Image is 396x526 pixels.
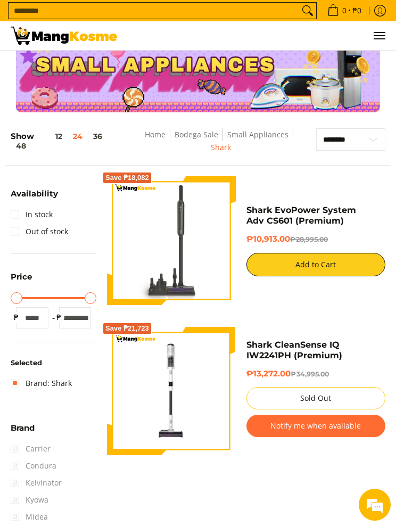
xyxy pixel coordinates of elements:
[11,190,58,206] summary: Open
[351,7,363,14] span: ₱0
[11,223,68,240] a: Out of stock
[246,205,356,226] a: Shark EvoPower System Adv CS601 (Premium)
[246,415,386,437] button: Notify me when available
[299,3,316,19] button: Search
[11,27,117,45] img: Small Appliances l Mang Kosme: Home Appliances Warehouse Sale Shark
[5,291,203,328] textarea: Type your message and hit 'Enter'
[145,129,166,139] a: Home
[324,5,365,17] span: •
[68,132,88,141] button: 24
[11,424,35,440] summary: Open
[11,474,62,491] span: Kelvinator
[11,131,126,151] h5: Show
[11,273,32,281] span: Price
[341,7,348,14] span: 0
[105,325,149,332] span: Save ₱21,723
[290,235,328,243] del: ₱28,995.00
[246,340,342,360] a: Shark CleanSense IQ IW2241PH (Premium)
[34,132,68,141] button: 12
[246,253,386,276] button: Add to Cart
[105,175,149,181] span: Save ₱18,082
[88,132,108,141] button: 36
[126,128,316,166] nav: Breadcrumbs
[11,190,58,198] span: Availability
[11,206,53,223] a: In stock
[373,21,385,50] button: Menu
[62,134,147,242] span: We're online!
[246,369,386,380] h6: ₱13,272.00
[55,60,179,73] div: Chat with us now
[211,141,231,154] span: Shark
[11,142,31,150] button: 48
[246,234,386,245] h6: ₱10,913.00
[11,440,51,457] span: Carrier
[11,312,21,323] span: ₱
[11,491,48,508] span: Kyowa
[11,375,72,392] a: Brand: Shark
[291,370,329,378] del: ₱34,995.00
[107,176,236,305] img: shark-evopower-wireless-vacuum-full-view-mang-kosme
[11,508,48,525] span: Midea
[175,129,218,139] a: Bodega Sale
[11,358,96,367] h6: Selected
[54,312,64,323] span: ₱
[11,424,35,432] span: Brand
[175,5,200,31] div: Minimize live chat window
[11,273,32,289] summary: Open
[107,327,236,456] img: shark-cleansense-cordless-stick-vacuum-front-full-view-mang-kosme
[227,129,288,139] a: Small Appliances
[128,21,385,50] ul: Customer Navigation
[128,21,385,50] nav: Main Menu
[246,387,386,409] button: Sold Out
[11,457,56,474] span: Condura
